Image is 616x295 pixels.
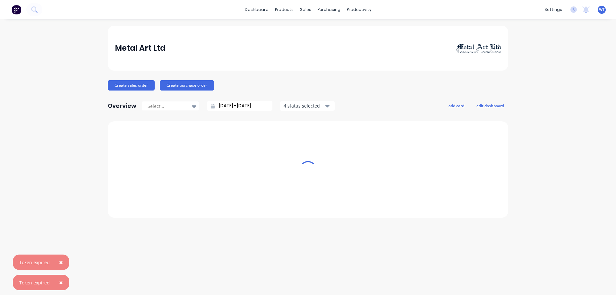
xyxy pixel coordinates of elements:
[108,100,136,112] div: Overview
[19,259,50,266] div: Token expired
[272,5,297,14] div: products
[280,101,335,111] button: 4 status selected
[314,5,344,14] div: purchasing
[19,279,50,286] div: Token expired
[53,275,69,290] button: Close
[59,278,63,287] span: ×
[160,80,214,91] button: Create purchase order
[108,80,155,91] button: Create sales order
[444,101,468,110] button: add card
[599,7,605,13] span: WT
[59,258,63,267] span: ×
[472,101,508,110] button: edit dashboard
[456,43,501,54] img: Metal Art Ltd
[115,42,166,55] div: Metal Art Ltd
[12,5,21,14] img: Factory
[53,255,69,270] button: Close
[297,5,314,14] div: sales
[344,5,375,14] div: productivity
[541,5,565,14] div: settings
[284,102,324,109] div: 4 status selected
[242,5,272,14] a: dashboard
